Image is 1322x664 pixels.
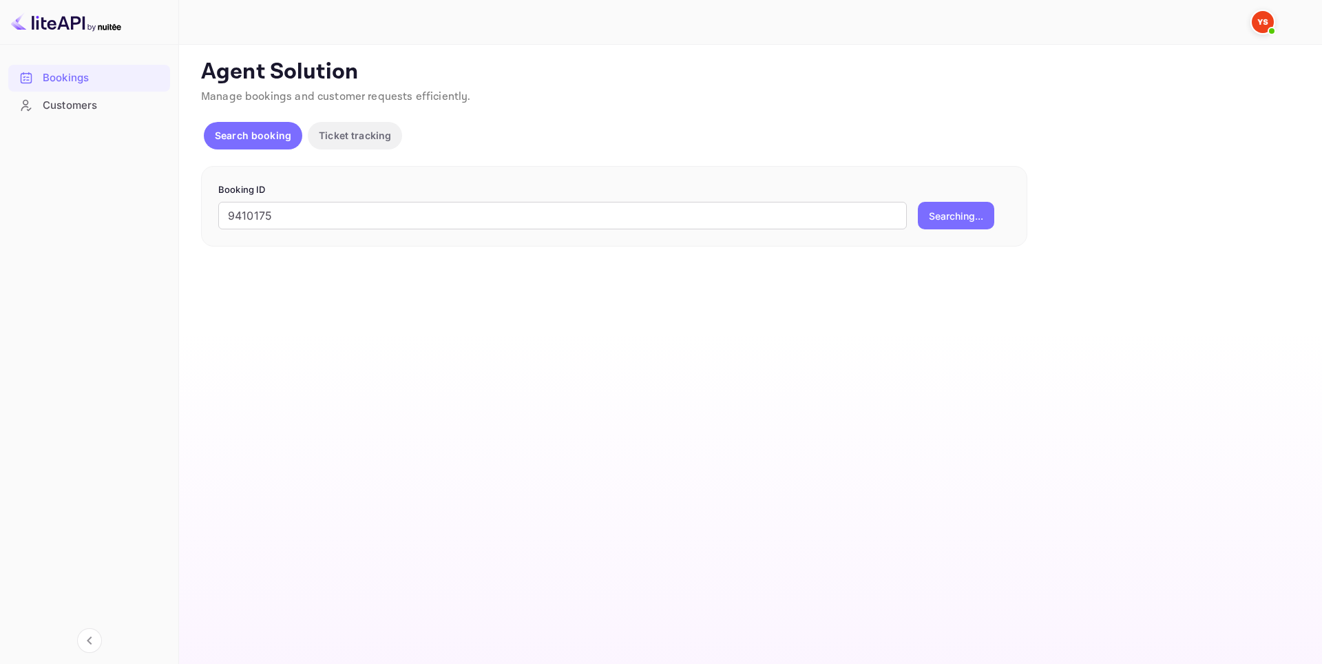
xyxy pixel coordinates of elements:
[8,92,170,119] div: Customers
[43,70,163,86] div: Bookings
[218,183,1010,197] p: Booking ID
[918,202,994,229] button: Searching...
[201,90,471,104] span: Manage bookings and customer requests efficiently.
[43,98,163,114] div: Customers
[8,65,170,90] a: Bookings
[218,202,907,229] input: Enter Booking ID (e.g., 63782194)
[77,628,102,653] button: Collapse navigation
[11,11,121,33] img: LiteAPI logo
[1252,11,1274,33] img: Yandex Support
[8,65,170,92] div: Bookings
[319,128,391,143] p: Ticket tracking
[8,92,170,118] a: Customers
[215,128,291,143] p: Search booking
[201,59,1297,86] p: Agent Solution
